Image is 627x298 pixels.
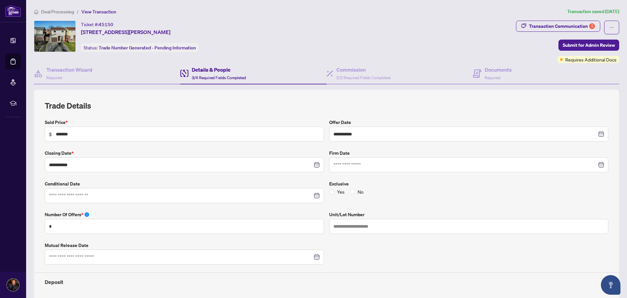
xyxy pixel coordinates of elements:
span: ellipsis [609,25,614,30]
label: Exclusive [329,180,608,187]
div: 5 [589,23,595,29]
h2: Trade Details [45,100,608,111]
label: Mutual Release Date [45,242,324,249]
label: Unit/Lot Number [329,211,608,218]
img: Profile Icon [7,279,19,291]
label: Firm Date [329,149,608,157]
h4: Transaction Wizard [46,66,92,74]
button: Transaction Communication5 [516,21,600,32]
span: $ [49,131,52,138]
span: Submit for Admin Review [563,40,615,50]
span: Deal Processing [41,9,74,15]
span: 45150 [99,22,113,27]
span: View Transaction [81,9,116,15]
span: [STREET_ADDRESS][PERSON_NAME] [81,28,170,36]
span: Required [46,75,62,80]
span: home [34,9,39,14]
div: Status: [81,43,199,52]
button: Open asap [601,275,620,295]
span: 2/2 Required Fields Completed [336,75,391,80]
h4: Deposit [45,278,608,286]
span: Trade Number Generated - Pending Information [99,45,196,51]
label: Sold Price [45,119,324,126]
article: Transaction saved [DATE] [567,8,619,15]
span: No [355,188,366,195]
span: Required [485,75,500,80]
label: Conditional Date [45,180,324,187]
h4: Details & People [192,66,246,74]
h4: Commission [336,66,391,74]
label: Number of offers [45,211,324,218]
span: Yes [334,188,347,195]
button: Submit for Admin Review [558,40,619,51]
span: info-circle [85,212,89,217]
span: Requires Additional Docs [565,56,617,63]
label: Closing Date [45,149,324,157]
div: Ticket #: [81,21,113,28]
span: 3/4 Required Fields Completed [192,75,246,80]
label: Offer Date [329,119,608,126]
li: / [77,8,79,15]
img: IMG-40744969_1.jpg [34,21,75,52]
div: Transaction Communication [529,21,595,31]
img: logo [5,5,21,17]
h4: Documents [485,66,512,74]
